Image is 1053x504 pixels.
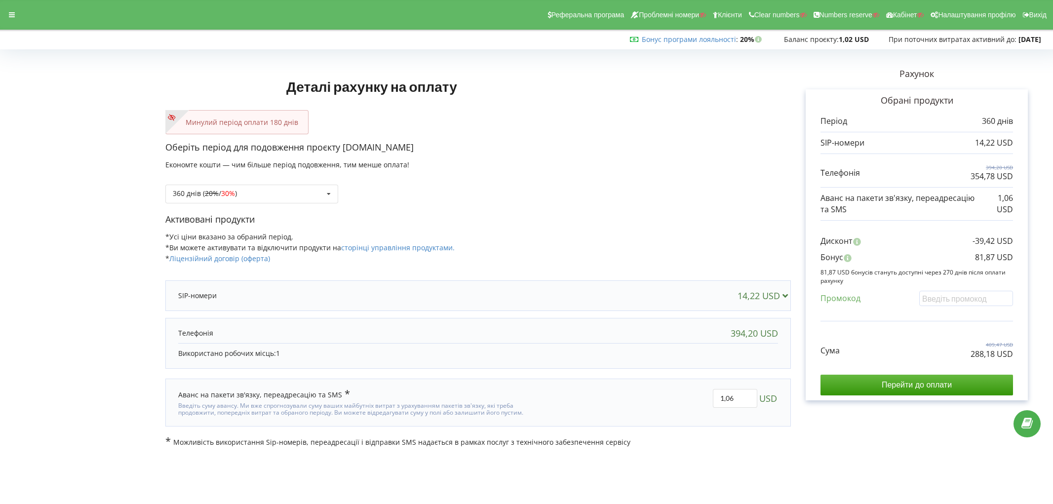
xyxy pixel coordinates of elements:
p: Період [820,116,847,127]
span: Баланс проєкту: [784,35,839,44]
p: Використано робочих місць: [178,349,778,358]
p: 354,78 USD [971,171,1013,182]
span: Clear numbers [754,11,800,19]
p: Оберіть період для подовження проєкту [DOMAIN_NAME] [165,141,791,154]
span: Економте кошти — чим більше період подовження, тим менше оплата! [165,160,409,169]
p: Минулий період оплати 180 днів [176,117,298,127]
span: Кабінет [893,11,917,19]
a: Бонус програми лояльності [642,35,736,44]
span: Реферальна програма [551,11,624,19]
strong: 20% [740,35,764,44]
span: *Усі ціни вказано за обраний період. [165,232,293,241]
p: Промокод [820,293,860,304]
p: Телефонія [820,167,860,179]
span: 1 [276,349,280,358]
span: : [642,35,738,44]
p: Сума [820,345,840,356]
p: Дисконт [820,235,853,247]
p: Аванс на пакети зв'язку, переадресацію та SMS [820,193,983,215]
p: SIP-номери [178,291,217,301]
s: 20% [205,189,219,198]
input: Введіть промокод [919,291,1013,306]
div: Аванс на пакети зв'язку, переадресацію та SMS [178,389,350,400]
p: Активовані продукти [165,213,791,226]
span: Numbers reserve [819,11,872,19]
p: 1,06 USD [983,193,1013,215]
p: 81,87 USD бонусів стануть доступні через 270 днів після оплати рахунку [820,268,1013,285]
div: Введіть суму авансу. Ми вже спрогнозували суму ваших майбутніх витрат з урахуванням пакетів зв'яз... [178,400,548,417]
p: Можливість використання Sip-номерів, переадресації і відправки SMS надається в рамках послуг з те... [165,436,791,447]
span: 30% [221,189,235,198]
span: Налаштування профілю [938,11,1015,19]
p: -39,42 USD [973,235,1013,247]
p: Телефонія [178,328,213,338]
p: 409,47 USD [971,341,1013,348]
p: Рахунок [791,68,1043,80]
div: 14,22 USD [738,291,792,301]
p: 81,87 USD [975,252,1013,263]
span: Клієнти [718,11,742,19]
p: Обрані продукти [820,94,1013,107]
span: *Ви можете активувати та відключити продукти на [165,243,455,252]
a: сторінці управління продуктами. [341,243,455,252]
span: USD [759,389,777,408]
p: 394,20 USD [971,164,1013,171]
p: Бонус [820,252,843,263]
h1: Деталі рахунку на оплату [165,63,578,110]
span: Вихід [1029,11,1047,19]
a: Ліцензійний договір (оферта) [169,254,270,263]
div: 394,20 USD [731,328,778,338]
strong: 1,02 USD [839,35,869,44]
p: 14,22 USD [975,137,1013,149]
p: 360 днів [982,116,1013,127]
p: SIP-номери [820,137,864,149]
span: При поточних витратах активний до: [889,35,1016,44]
input: Перейти до оплати [820,375,1013,395]
div: 360 днів ( / ) [173,190,237,197]
span: Проблемні номери [639,11,699,19]
p: 288,18 USD [971,349,1013,360]
strong: [DATE] [1018,35,1041,44]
